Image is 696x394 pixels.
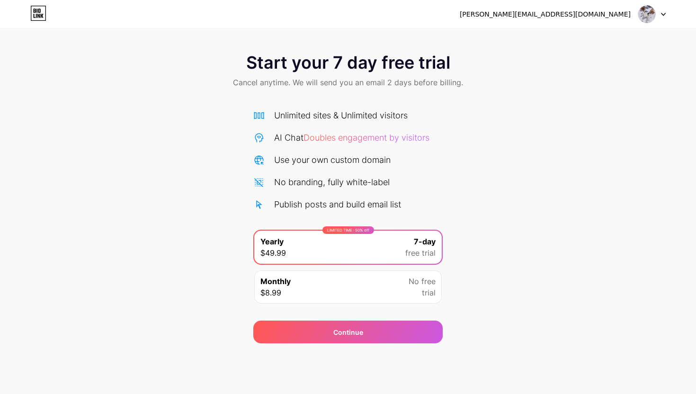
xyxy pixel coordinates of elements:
div: AI Chat [274,131,429,144]
div: LIMITED TIME : 50% off [322,226,374,234]
span: No free [409,276,436,287]
span: Doubles engagement by visitors [303,133,429,143]
span: Monthly [260,276,291,287]
span: $8.99 [260,287,281,298]
div: No branding, fully white-label [274,176,390,188]
span: 7-day [414,236,436,247]
div: Unlimited sites & Unlimited visitors [274,109,408,122]
span: Cancel anytime. We will send you an email 2 days before billing. [233,77,463,88]
span: Start your 7 day free trial [246,53,450,72]
span: trial [422,287,436,298]
div: Use your own custom domain [274,153,391,166]
div: Publish posts and build email list [274,198,401,211]
span: Yearly [260,236,284,247]
img: souveyou [638,5,656,23]
span: free trial [405,247,436,259]
span: $49.99 [260,247,286,259]
div: Continue [333,327,363,337]
div: [PERSON_NAME][EMAIL_ADDRESS][DOMAIN_NAME] [460,9,631,19]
